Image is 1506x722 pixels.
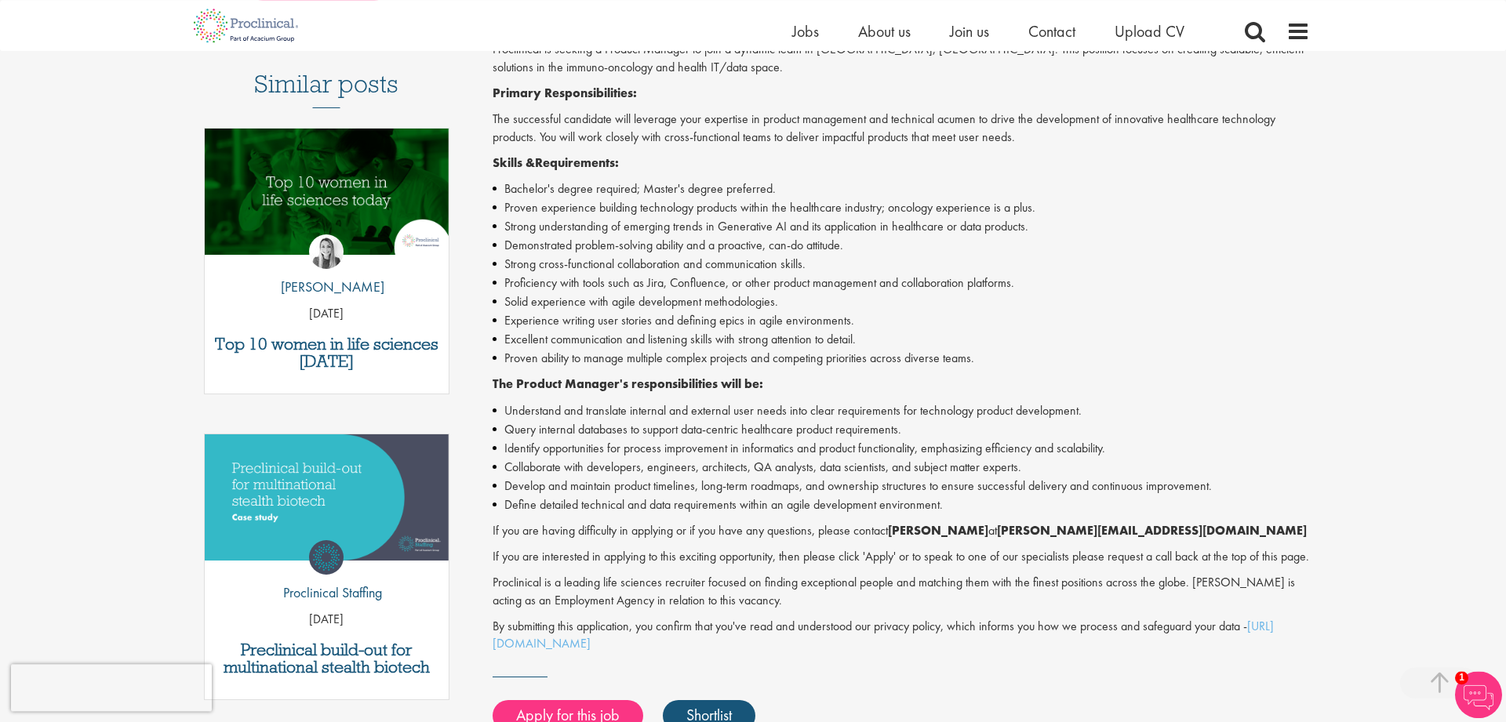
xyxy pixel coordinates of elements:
a: Contact [1028,21,1075,42]
p: If you are interested in applying to this exciting opportunity, then please click 'Apply' or to s... [493,548,1311,566]
a: Preclinical build-out for multinational stealth biotech [213,641,441,676]
a: Link to a post [205,434,449,573]
a: Link to a post [205,129,449,267]
p: Proclinical Staffing [271,582,382,603]
a: Upload CV [1115,21,1184,42]
li: Strong cross-functional collaboration and communication skills. [493,255,1311,274]
li: Query internal databases to support data-centric healthcare product requirements. [493,420,1311,439]
a: About us [858,21,911,42]
a: Hannah Burke [PERSON_NAME] [269,234,384,305]
li: Bachelor's degree required; Master's degree preferred. [493,180,1311,198]
li: Proven ability to manage multiple complex projects and competing priorities across diverse teams. [493,349,1311,368]
a: [URL][DOMAIN_NAME] [493,618,1274,652]
a: Proclinical Staffing Proclinical Staffing [271,540,382,611]
strong: [PERSON_NAME] [888,522,988,539]
li: Develop and maintain product timelines, long-term roadmaps, and ownership structures to ensure su... [493,477,1311,495]
a: Top 10 women in life sciences [DATE] [213,336,441,370]
iframe: reCAPTCHA [11,664,212,711]
li: Proven experience building technology products within the healthcare industry; oncology experienc... [493,198,1311,217]
div: Job description [493,15,1311,653]
li: Define detailed technical and data requirements within an agile development environment. [493,495,1311,514]
li: Excellent communication and listening skills with strong attention to detail. [493,330,1311,349]
a: Join us [950,21,989,42]
li: Demonstrated problem-solving ability and a proactive, can-do attitude. [493,236,1311,255]
li: Experience writing user stories and defining epics in agile environments. [493,311,1311,330]
img: Hannah Burke [309,234,344,269]
img: Chatbot [1455,671,1502,718]
img: Top 10 women in life sciences today [205,129,449,255]
p: The successful candidate will leverage your expertise in product management and technical acumen ... [493,111,1311,147]
strong: Requirements: [535,154,619,171]
li: Strong understanding of emerging trends in Generative AI and its application in healthcare or dat... [493,217,1311,236]
img: Proclinical Staffing [309,540,344,575]
strong: Primary Responsibilities: [493,85,637,101]
li: Solid experience with agile development methodologies. [493,292,1311,311]
p: If you are having difficulty in applying or if you have any questions, please contact at [493,522,1311,540]
li: Identify opportunities for process improvement in informatics and product functionality, emphasiz... [493,439,1311,458]
li: Understand and translate internal and external user needs into clear requirements for technology ... [493,401,1311,420]
strong: Skills & [493,154,535,171]
h3: Similar posts [254,71,398,108]
p: Proclinical is a leading life sciences recruiter focused on finding exceptional people and matchi... [493,574,1311,610]
p: [DATE] [205,305,449,323]
p: Proclinical is seeking a Product Manager to join a dynamic team in [GEOGRAPHIC_DATA], [GEOGRAPHIC... [493,41,1311,77]
span: 1 [1455,671,1468,684]
p: [DATE] [205,611,449,629]
strong: [PERSON_NAME][EMAIL_ADDRESS][DOMAIN_NAME] [997,522,1307,539]
a: Jobs [792,21,819,42]
p: [PERSON_NAME] [269,277,384,297]
li: Collaborate with developers, engineers, architects, QA analysts, data scientists, and subject mat... [493,458,1311,477]
strong: The Product Manager's responsibilities will be: [493,376,763,392]
p: By submitting this application, you confirm that you've read and understood our privacy policy, w... [493,618,1311,654]
li: Proficiency with tools such as Jira, Confluence, or other product management and collaboration pl... [493,274,1311,292]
